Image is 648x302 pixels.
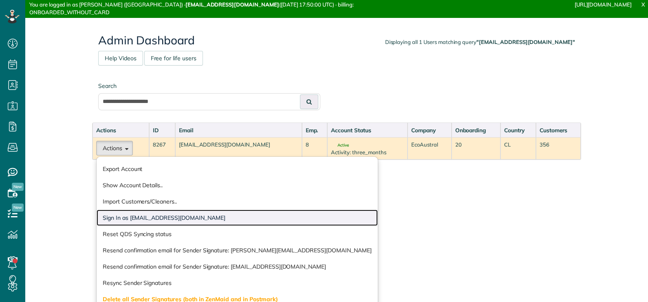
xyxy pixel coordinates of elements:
[97,177,378,193] a: Show Account Details..
[408,137,451,160] td: EcoAustral
[504,126,532,134] div: Country
[97,258,378,275] a: Resend confirmation email for Sender Signature: [EMAIL_ADDRESS][DOMAIN_NAME]
[385,38,575,46] div: Displaying all 1 Users matching query
[96,141,133,155] button: Actions
[455,126,497,134] div: Onboarding
[98,82,320,90] label: Search
[179,126,298,134] div: Email
[306,126,324,134] div: Emp.
[331,143,349,147] span: Active
[97,242,378,258] a: Resend confirmation email for Sender Signature: [PERSON_NAME][EMAIL_ADDRESS][DOMAIN_NAME]
[144,51,203,66] a: Free for life users
[98,34,575,47] h2: Admin Dashboard
[149,137,175,160] td: 8267
[12,183,24,191] span: New
[97,161,378,177] a: Export Account
[175,137,302,160] td: [EMAIL_ADDRESS][DOMAIN_NAME]
[97,226,378,242] a: Reset QDS Syncing status
[331,149,404,156] div: Activity: three_months
[331,126,404,134] div: Account Status
[411,126,447,134] div: Company
[540,126,577,134] div: Customers
[98,51,143,66] a: Help Videos
[185,1,279,8] strong: [EMAIL_ADDRESS][DOMAIN_NAME]
[500,137,536,160] td: CL
[302,137,328,160] td: 8
[96,126,145,134] div: Actions
[536,137,581,160] td: 356
[97,210,378,226] a: Sign In as [EMAIL_ADDRESS][DOMAIN_NAME]
[153,126,172,134] div: ID
[97,275,378,291] a: Resync Sender Signatures
[97,193,378,210] a: Import Customers/Cleaners..
[575,1,632,8] a: [URL][DOMAIN_NAME]
[452,137,500,160] td: 20
[12,204,24,212] span: New
[476,39,575,45] strong: "[EMAIL_ADDRESS][DOMAIN_NAME]"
